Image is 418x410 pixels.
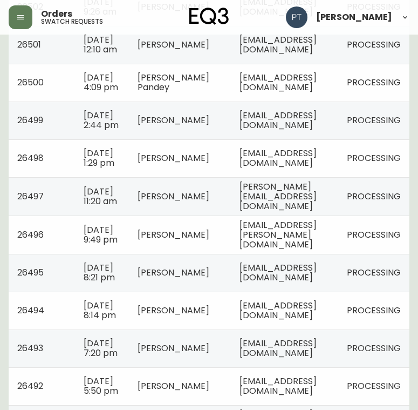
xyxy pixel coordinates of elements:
span: [DATE] 11:20 am [84,185,117,207]
span: [EMAIL_ADDRESS][DOMAIN_NAME] [239,147,317,169]
span: [PERSON_NAME] [138,266,209,279]
span: Orders [41,10,72,18]
span: 26497 [17,190,44,203]
span: 26498 [17,152,44,164]
img: logo [189,8,229,25]
span: 26494 [17,304,44,317]
span: [PERSON_NAME] [138,342,209,354]
span: PROCESSING [347,190,401,203]
span: [DATE] 1:29 pm [84,147,114,169]
span: [PERSON_NAME] [138,114,209,126]
span: [PERSON_NAME] [138,38,209,51]
span: [DATE] 8:14 pm [84,299,116,321]
span: PROCESSING [347,304,401,317]
span: [DATE] 9:49 pm [84,224,118,246]
span: PROCESSING [347,152,401,164]
span: [DATE] 5:50 pm [84,375,118,397]
span: PROCESSING [347,266,401,279]
span: [EMAIL_ADDRESS][DOMAIN_NAME] [239,33,317,56]
span: [PERSON_NAME] Pandey [138,71,209,93]
span: 26499 [17,114,43,126]
span: [EMAIL_ADDRESS][DOMAIN_NAME] [239,261,317,284]
span: [PERSON_NAME] [138,304,209,317]
span: [DATE] 2:44 pm [84,109,119,131]
img: 986dcd8e1aab7847125929f325458823 [286,6,307,28]
span: [EMAIL_ADDRESS][DOMAIN_NAME] [239,375,317,397]
span: [PERSON_NAME][EMAIL_ADDRESS][DOMAIN_NAME] [239,180,317,212]
span: PROCESSING [347,38,401,51]
span: [DATE] 4:09 pm [84,71,118,93]
span: [EMAIL_ADDRESS][DOMAIN_NAME] [239,337,317,359]
span: PROCESSING [347,342,401,354]
span: [PERSON_NAME] [138,228,209,241]
span: [EMAIL_ADDRESS][DOMAIN_NAME] [239,109,317,131]
span: PROCESSING [347,76,401,89]
span: [PERSON_NAME] [138,380,209,392]
span: [PERSON_NAME] [138,190,209,203]
span: [EMAIL_ADDRESS][DOMAIN_NAME] [239,299,317,321]
span: [EMAIL_ADDRESS][DOMAIN_NAME] [239,71,317,93]
span: 26501 [17,38,41,51]
span: [EMAIL_ADDRESS][PERSON_NAME][DOMAIN_NAME] [239,219,317,251]
span: 26493 [17,342,43,354]
span: 26496 [17,228,44,241]
span: [PERSON_NAME] [138,152,209,164]
span: [DATE] 8:21 pm [84,261,115,284]
span: 26500 [17,76,44,89]
span: [DATE] 12:10 am [84,33,117,56]
span: 26495 [17,266,44,279]
span: PROCESSING [347,228,401,241]
span: PROCESSING [347,380,401,392]
span: 26492 [17,380,43,392]
span: [PERSON_NAME] [316,13,392,22]
span: PROCESSING [347,114,401,126]
h5: swatch requests [41,18,103,25]
span: [DATE] 7:20 pm [84,337,118,359]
